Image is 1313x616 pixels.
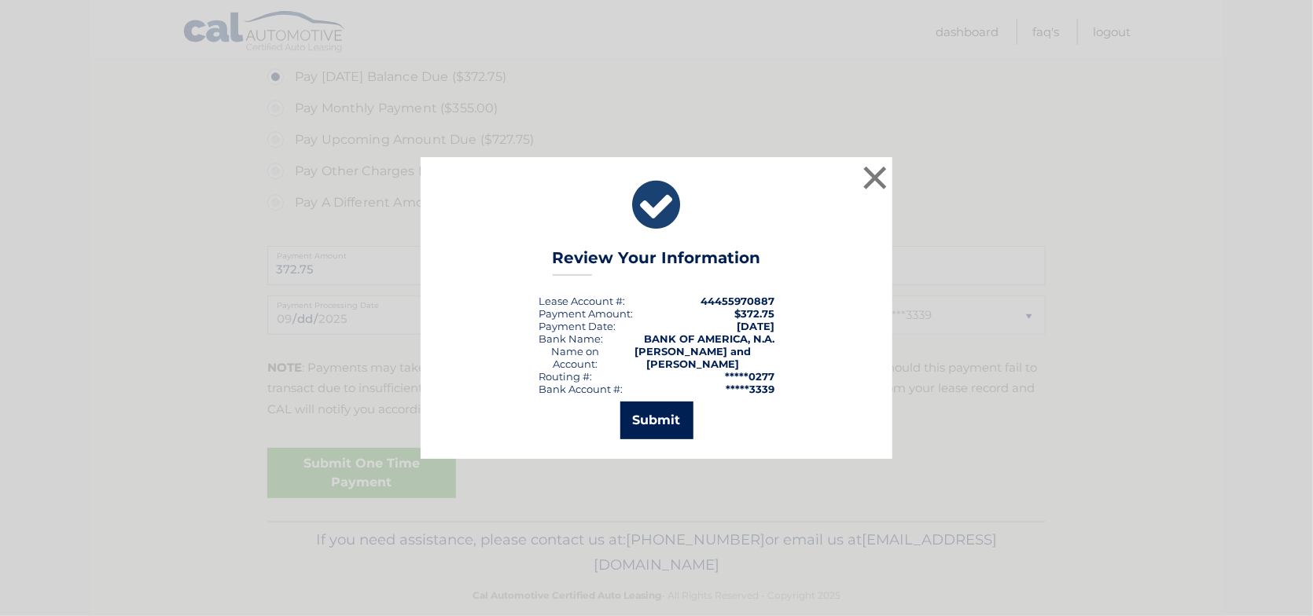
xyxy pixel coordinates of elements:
strong: 44455970887 [701,295,774,307]
button: Submit [620,401,693,439]
h3: Review Your Information [553,248,761,276]
div: Bank Name: [539,332,603,345]
div: Routing #: [539,370,592,383]
strong: [PERSON_NAME] and [PERSON_NAME] [634,345,751,370]
strong: BANK OF AMERICA, N.A. [644,332,774,345]
span: [DATE] [737,320,774,332]
div: Name on Account: [539,345,612,370]
div: Payment Amount: [539,307,633,320]
button: × [859,162,891,193]
div: Lease Account #: [539,295,625,307]
div: Bank Account #: [539,383,623,395]
span: Payment Date [539,320,613,332]
span: $372.75 [734,307,774,320]
div: : [539,320,616,332]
